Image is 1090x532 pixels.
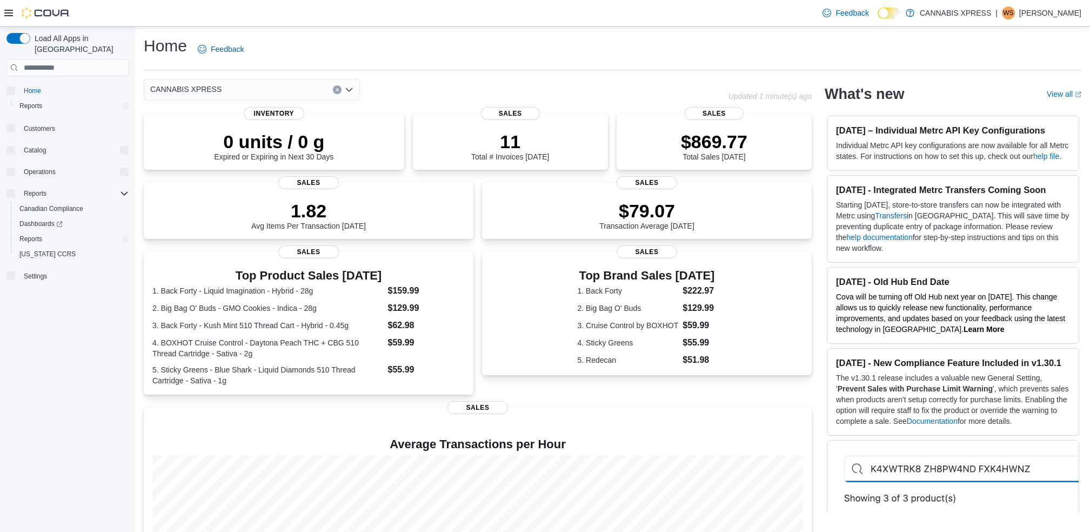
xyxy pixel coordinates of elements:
[2,83,133,98] button: Home
[152,303,384,314] dt: 2. Big Bag O' Buds - GMO Cookies - Indica - 28g
[15,232,129,245] span: Reports
[1019,6,1081,19] p: [PERSON_NAME]
[15,248,129,261] span: Washington CCRS
[19,84,129,97] span: Home
[152,285,384,296] dt: 1. Back Forty - Liquid Imagination - Hybrid - 28g
[19,250,76,258] span: [US_STATE] CCRS
[244,107,304,120] span: Inventory
[681,131,747,161] div: Total Sales [DATE]
[388,336,465,349] dd: $59.99
[388,302,465,315] dd: $129.99
[19,269,129,283] span: Settings
[1033,152,1059,161] a: help file
[15,232,46,245] a: Reports
[19,235,42,243] span: Reports
[144,35,187,57] h1: Home
[22,8,70,18] img: Cova
[24,124,55,133] span: Customers
[2,143,133,158] button: Catalog
[15,202,88,215] a: Canadian Compliance
[15,202,129,215] span: Canadian Compliance
[19,144,50,157] button: Catalog
[578,320,679,331] dt: 3. Cruise Control by BOXHOT
[683,336,716,349] dd: $55.99
[836,199,1070,254] p: Starting [DATE], store-to-store transfers can now be integrated with Metrc using in [GEOGRAPHIC_D...
[19,220,63,228] span: Dashboards
[471,131,549,152] p: 11
[6,78,129,312] nav: Complex example
[683,354,716,367] dd: $51.98
[19,84,45,97] a: Home
[19,165,129,178] span: Operations
[683,284,716,297] dd: $222.97
[152,269,465,282] h3: Top Product Sales [DATE]
[19,187,51,200] button: Reports
[193,38,248,60] a: Feedback
[835,8,868,18] span: Feedback
[875,211,907,220] a: Transfers
[599,200,694,230] div: Transaction Average [DATE]
[214,131,333,152] p: 0 units / 0 g
[152,364,384,386] dt: 5. Sticky Greens - Blue Shark - Liquid Diamonds 510 Thread Cartridge - Sativa - 1g
[19,144,129,157] span: Catalog
[578,303,679,314] dt: 2. Big Bag O' Buds
[836,140,1070,162] p: Individual Metrc API key configurations are now available for all Metrc states. For instructions ...
[578,337,679,348] dt: 4. Sticky Greens
[836,292,1065,334] span: Cova will be turning off Old Hub next year on [DATE]. This change allows us to quickly release ne...
[278,245,339,258] span: Sales
[681,131,747,152] p: $869.77
[836,276,1070,287] h3: [DATE] - Old Hub End Date
[211,44,244,55] span: Feedback
[2,268,133,284] button: Settings
[19,121,129,135] span: Customers
[964,325,1004,334] a: Learn More
[683,319,716,332] dd: $59.99
[388,363,465,376] dd: $55.99
[278,176,339,189] span: Sales
[19,122,59,135] a: Customers
[11,247,133,262] button: [US_STATE] CCRS
[15,99,129,112] span: Reports
[2,120,133,136] button: Customers
[836,125,1070,136] h3: [DATE] – Individual Metrc API Key Configurations
[19,165,60,178] button: Operations
[11,231,133,247] button: Reports
[617,176,677,189] span: Sales
[11,98,133,114] button: Reports
[836,373,1070,427] p: The v1.30.1 release includes a valuable new General Setting, ' ', which prevents sales when produ...
[846,233,912,242] a: help documentation
[11,216,133,231] a: Dashboards
[818,2,873,24] a: Feedback
[728,92,812,101] p: Updated 1 minute(s) ago
[251,200,366,222] p: 1.82
[19,204,83,213] span: Canadian Compliance
[471,131,549,161] div: Total # Invoices [DATE]
[24,189,46,198] span: Reports
[1047,90,1081,98] a: View allExternal link
[152,320,384,331] dt: 3. Back Forty - Kush Mint 510 Thread Cart - Hybrid - 0.45g
[214,131,333,161] div: Expired or Expiring in Next 30 Days
[150,83,222,96] span: CANNABIS XPRESS
[683,302,716,315] dd: $129.99
[24,272,47,281] span: Settings
[920,6,991,19] p: CANNABIS XPRESS
[19,270,51,283] a: Settings
[1002,6,1015,19] div: Wolfgang Schuster
[19,187,129,200] span: Reports
[15,217,67,230] a: Dashboards
[599,200,694,222] p: $79.07
[878,8,900,19] input: Dark Mode
[152,337,384,359] dt: 4. BOXHOT Cruise Control - Daytona Peach THC + CBG 510 Thread Cartridge - Sativa - 2g
[995,6,998,19] p: |
[152,438,803,451] h4: Average Transactions per Hour
[251,200,366,230] div: Avg Items Per Transaction [DATE]
[447,401,508,414] span: Sales
[907,417,958,425] a: Documentation
[1003,6,1013,19] span: WS
[836,357,1070,368] h3: [DATE] - New Compliance Feature Included in v1.30.1
[15,248,80,261] a: [US_STATE] CCRS
[481,107,539,120] span: Sales
[578,355,679,365] dt: 5. Redecan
